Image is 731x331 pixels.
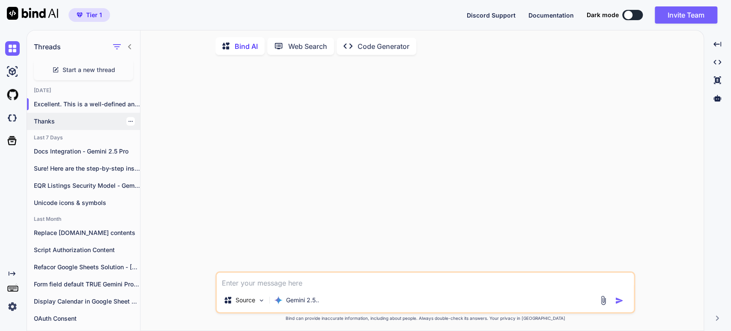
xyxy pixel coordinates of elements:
p: Bind can provide inaccurate information, including about people. Always double-check its answers.... [215,315,635,322]
h1: Threads [34,42,61,52]
p: Bind AI [235,41,258,51]
img: attachment [598,295,608,305]
p: Gemini 2.5.. [286,296,319,304]
img: Bind AI [7,7,58,20]
span: Dark mode [587,11,619,19]
button: premiumTier 1 [69,8,110,22]
p: Form field default TRUE Gemini Pro 2.5 [34,280,140,289]
p: Script Authorization Content [34,246,140,254]
span: Tier 1 [86,11,102,19]
p: EQR Listings Security Model - Gemini [34,181,140,190]
img: githubLight [5,87,20,102]
h2: Last 7 Days [27,134,140,141]
h2: Last Month [27,216,140,223]
h2: [DATE] [27,87,140,94]
img: settings [5,299,20,314]
button: Discord Support [467,11,516,20]
img: darkCloudIdeIcon [5,111,20,125]
p: Web Search [288,41,327,51]
img: chat [5,41,20,56]
p: Sure! Here are the step-by-step instructions to... [34,164,140,173]
p: Refacor Google Sheets Solution - [PERSON_NAME] 4 [34,263,140,271]
p: Unicode icons & symbols [34,199,140,207]
img: premium [77,12,83,18]
p: OAuth Consent [34,314,140,323]
img: Gemini 2.5 Pro [274,296,283,304]
span: Discord Support [467,12,516,19]
p: Excellent. This is a well-defined and thoughtful... [34,100,140,108]
img: icon [615,296,624,305]
img: Pick Models [258,297,265,304]
p: Thanks [34,117,140,126]
button: Documentation [528,11,574,20]
p: Code Generator [358,41,409,51]
p: Docs Integration - Gemini 2.5 Pro [34,147,140,156]
p: Replace [DOMAIN_NAME] contents [34,229,140,237]
p: Display Calendar in Google Sheet cells - Gemini Pro 2.5 [34,297,140,306]
span: Start a new thread [63,66,115,74]
span: Documentation [528,12,574,19]
img: ai-studio [5,64,20,79]
button: Invite Team [655,6,717,24]
p: Source [236,296,255,304]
